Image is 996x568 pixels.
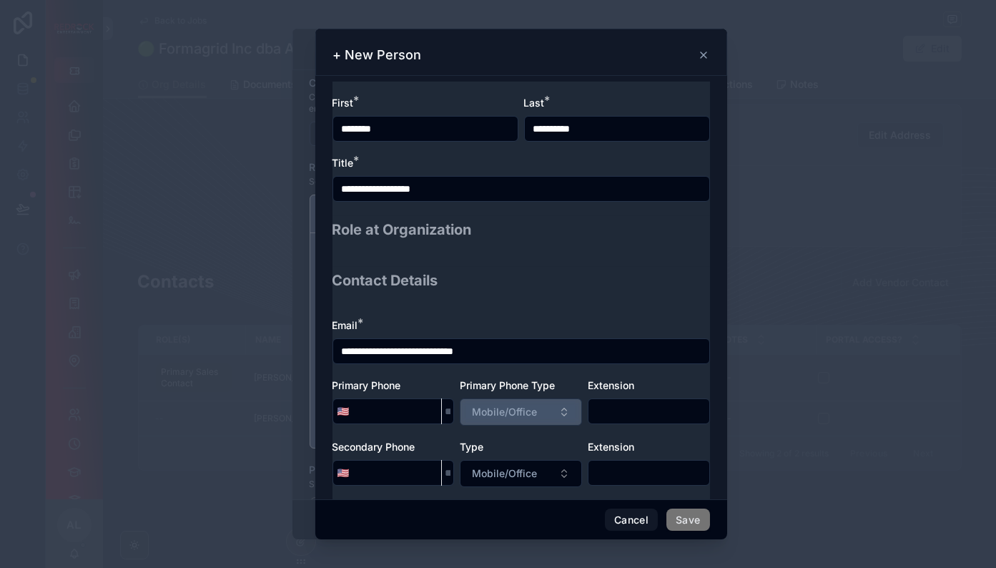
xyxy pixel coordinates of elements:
span: Mobile/Office [472,405,537,419]
span: Mobile/Office [472,466,537,481]
span: Extension [588,441,634,453]
span: Last [524,97,545,109]
button: Select Button [333,460,354,486]
button: Select Button [460,398,582,426]
span: Extension [588,379,634,391]
button: Save [666,509,709,532]
span: Type [460,441,483,453]
span: First [332,97,354,109]
button: Select Button [460,460,582,487]
span: Title [332,157,354,169]
h3: + New Person [333,46,422,64]
span: 🇺🇸 [337,466,350,480]
h2: Role at Organization [332,220,472,240]
button: Select Button [333,398,354,424]
span: Primary Phone Type [460,379,555,391]
span: Secondary Phone [332,441,415,453]
span: Email [332,319,358,331]
h2: Contact Details [332,271,438,291]
button: Cancel [605,509,658,532]
span: Primary Phone [332,379,401,391]
span: 🇺🇸 [337,404,350,418]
